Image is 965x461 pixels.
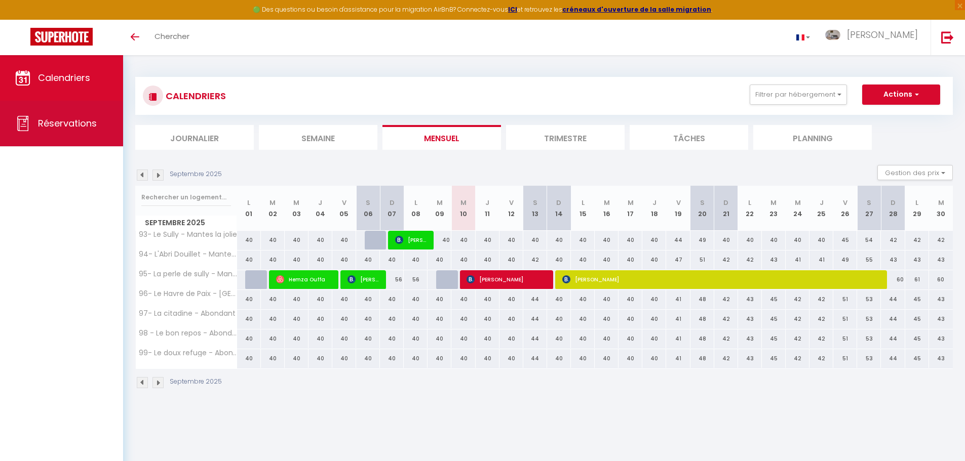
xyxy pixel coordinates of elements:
[137,270,239,278] span: 95- La perle de sully - Mantes la jolie
[428,349,451,368] div: 40
[833,250,857,269] div: 49
[499,250,523,269] div: 40
[261,310,285,328] div: 40
[404,186,428,231] th: 08
[556,198,561,207] abbr: D
[428,290,451,309] div: 40
[738,310,762,328] div: 43
[380,349,404,368] div: 40
[833,231,857,249] div: 45
[237,231,261,249] div: 40
[523,186,547,231] th: 13
[714,329,738,348] div: 42
[833,186,857,231] th: 26
[547,290,571,309] div: 40
[476,349,499,368] div: 40
[137,231,237,238] span: 93- Le Sully - Mantes la jolie
[877,165,953,180] button: Gestion des prix
[905,310,929,328] div: 45
[750,85,847,105] button: Filtrer par hébergement
[714,231,738,249] div: 40
[155,31,189,41] span: Chercher
[738,186,762,231] th: 22
[833,349,857,368] div: 51
[881,349,905,368] div: 44
[881,250,905,269] div: 43
[762,186,786,231] th: 23
[380,270,404,289] div: 56
[595,231,619,249] div: 40
[308,329,332,348] div: 40
[523,310,547,328] div: 44
[753,125,872,150] li: Planning
[723,198,728,207] abbr: D
[533,198,537,207] abbr: S
[476,310,499,328] div: 40
[809,329,833,348] div: 42
[38,71,90,84] span: Calendriers
[690,250,714,269] div: 51
[261,290,285,309] div: 40
[404,349,428,368] div: 40
[348,270,380,289] span: [PERSON_NAME]
[666,310,690,328] div: 41
[163,85,226,107] h3: CALENDRIERS
[141,188,231,206] input: Rechercher un logement...
[905,231,929,249] div: 42
[825,30,840,40] img: ...
[380,250,404,269] div: 40
[562,5,711,14] strong: créneaux d'ouverture de la salle migration
[285,231,308,249] div: 40
[137,250,239,258] span: 94- L'Abri Douillet - Mantes la jolie
[833,329,857,348] div: 51
[738,250,762,269] div: 42
[905,186,929,231] th: 29
[404,270,428,289] div: 56
[499,310,523,328] div: 40
[770,198,777,207] abbr: M
[247,198,250,207] abbr: L
[308,310,332,328] div: 40
[285,329,308,348] div: 40
[523,250,547,269] div: 42
[237,250,261,269] div: 40
[941,31,954,44] img: logout
[332,231,356,249] div: 40
[690,290,714,309] div: 48
[390,198,395,207] abbr: D
[170,170,222,179] p: Septembre 2025
[571,290,595,309] div: 40
[547,310,571,328] div: 40
[676,198,681,207] abbr: V
[642,290,666,309] div: 40
[929,250,953,269] div: 43
[170,377,222,387] p: Septembre 2025
[690,310,714,328] div: 48
[467,270,548,289] span: [PERSON_NAME]
[318,198,322,207] abbr: J
[451,310,475,328] div: 40
[237,349,261,368] div: 40
[690,186,714,231] th: 20
[332,349,356,368] div: 40
[404,329,428,348] div: 40
[571,250,595,269] div: 40
[237,290,261,309] div: 40
[499,290,523,309] div: 40
[738,329,762,348] div: 43
[499,349,523,368] div: 40
[690,349,714,368] div: 48
[285,349,308,368] div: 40
[905,290,929,309] div: 45
[619,290,642,309] div: 40
[762,349,786,368] div: 45
[619,329,642,348] div: 40
[404,310,428,328] div: 40
[818,20,931,55] a: ... [PERSON_NAME]
[738,290,762,309] div: 43
[451,349,475,368] div: 40
[135,125,254,150] li: Journalier
[809,310,833,328] div: 42
[499,186,523,231] th: 12
[809,349,833,368] div: 42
